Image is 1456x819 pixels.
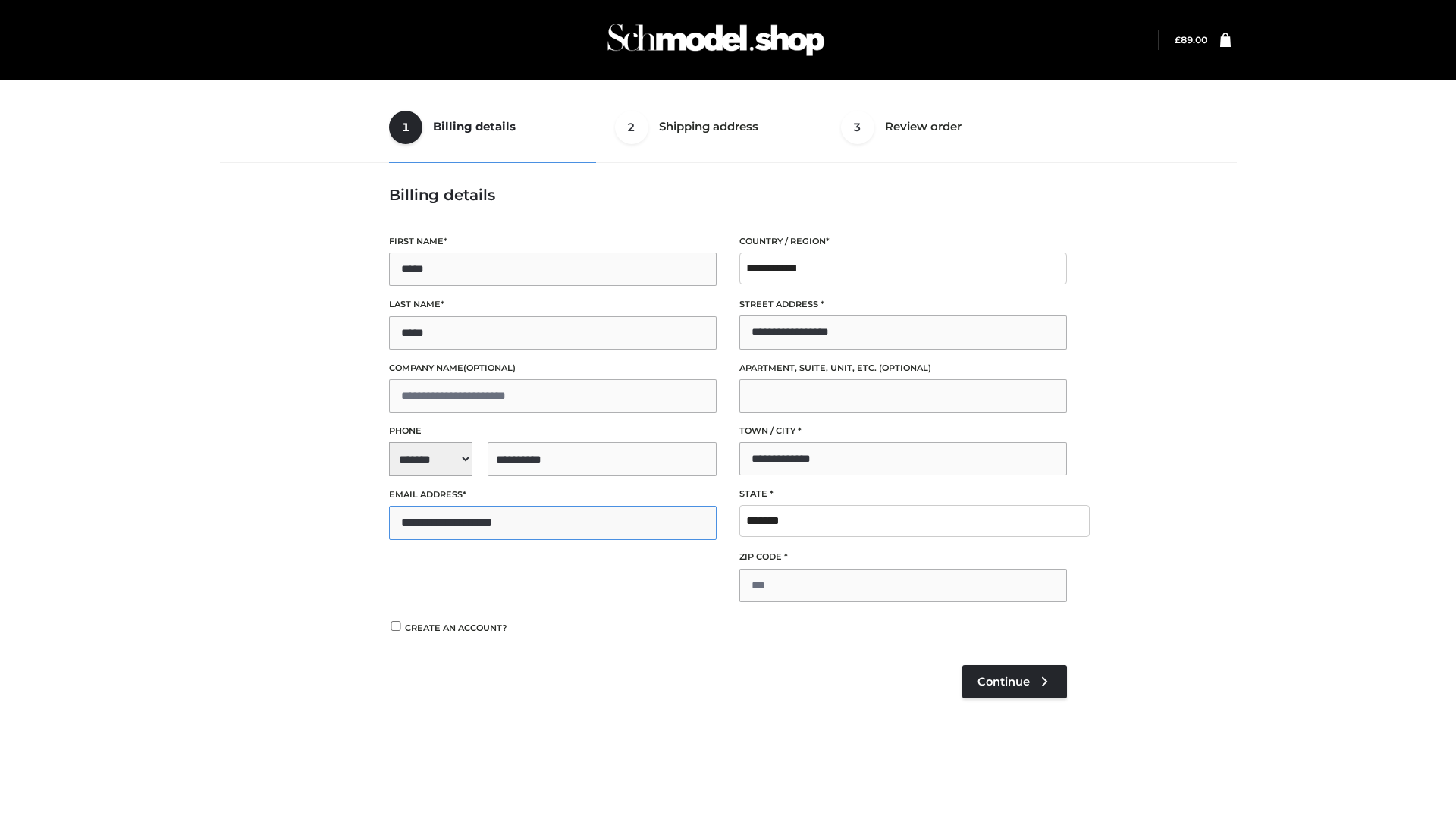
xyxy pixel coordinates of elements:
label: Company name [389,361,717,375]
span: Create an account? [405,623,507,633]
label: ZIP Code [739,550,1067,564]
a: Continue [962,665,1067,698]
span: Continue [977,675,1030,689]
label: Street address [739,297,1067,312]
a: £89.00 [1175,34,1207,45]
label: State [739,487,1067,501]
span: (optional) [879,362,931,373]
label: Country / Region [739,234,1067,249]
span: £ [1175,34,1181,45]
span: (optional) [463,362,516,373]
label: Apartment, suite, unit, etc. [739,361,1067,375]
label: Phone [389,424,717,438]
label: First name [389,234,717,249]
input: Create an account? [389,621,403,631]
label: Email address [389,488,717,502]
label: Last name [389,297,717,312]
h3: Billing details [389,186,1067,204]
bdi: 89.00 [1175,34,1207,45]
img: Schmodel Admin 964 [602,10,830,70]
label: Town / City [739,424,1067,438]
